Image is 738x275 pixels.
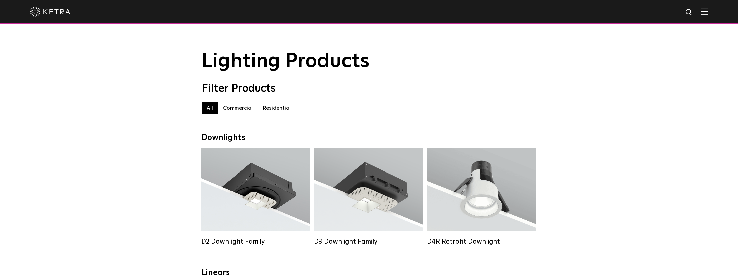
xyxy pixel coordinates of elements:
label: All [202,102,218,114]
div: Downlights [202,133,536,143]
img: search icon [685,8,694,17]
label: Residential [258,102,296,114]
div: D3 Downlight Family [314,237,423,246]
div: D4R Retrofit Downlight [427,237,536,246]
span: Lighting Products [202,51,370,71]
label: Commercial [218,102,258,114]
a: D2 Downlight Family Lumen Output:1200Colors:White / Black / Gloss Black / Silver / Bronze / Silve... [201,148,310,246]
img: Hamburger%20Nav.svg [701,8,708,15]
a: D3 Downlight Family Lumen Output:700 / 900 / 1100Colors:White / Black / Silver / Bronze / Paintab... [314,148,423,246]
a: D4R Retrofit Downlight Lumen Output:800Colors:White / BlackBeam Angles:15° / 25° / 40° / 60°Watta... [427,148,536,246]
div: D2 Downlight Family [201,237,310,246]
div: Filter Products [202,82,536,95]
img: ketra-logo-2019-white [30,7,70,17]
